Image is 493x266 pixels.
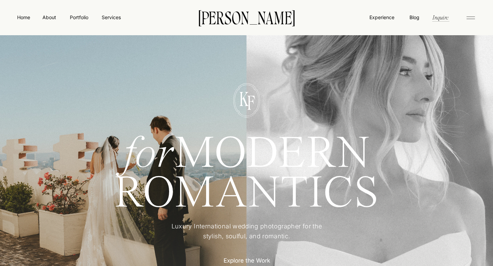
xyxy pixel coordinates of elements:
[188,10,305,24] a: [PERSON_NAME]
[235,89,253,107] p: K
[41,14,57,21] a: About
[101,14,121,21] a: Services
[369,14,395,21] a: Experience
[89,175,404,212] h1: ROMANTICS
[67,14,91,21] a: Portfolio
[124,133,175,177] i: for
[16,14,31,21] a: Home
[432,13,449,21] a: Inquire
[89,135,404,168] h1: MODERN
[217,256,277,264] a: Explore the Work
[408,14,421,21] a: Blog
[161,222,332,242] p: Luxury International wedding photographer for the stylish, soulful, and romantic.
[241,93,260,110] p: F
